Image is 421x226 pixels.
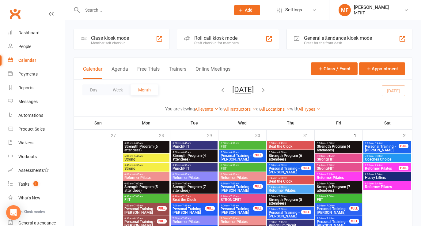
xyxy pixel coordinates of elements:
span: - 7:00am [277,195,287,198]
div: Calendar [18,58,36,63]
span: 6:00am [172,173,216,176]
th: Tue [170,117,218,129]
span: - 8:45am [374,182,383,185]
div: Open Intercom Messenger [6,205,21,220]
strong: You are viewing [165,106,195,111]
span: 7:00am [172,217,216,220]
div: Tasks [18,182,29,187]
button: Free Trials [137,66,160,79]
div: FULL [301,166,311,170]
div: FULL [301,210,311,214]
span: 6:00am [220,164,264,167]
span: Strength Program (6 attendees) [124,145,168,152]
span: Strength Program (5 attendees) [124,185,168,192]
span: 5:30am [268,164,302,167]
span: Reformer Pilates [317,176,361,180]
span: - 7:45am [181,217,191,220]
a: Clubworx [7,6,23,21]
span: Strength Program (7 attendees) [317,185,361,192]
span: - 7:00am [133,182,143,185]
div: Staff check-in for members [194,41,239,45]
button: Online Meetings [195,66,230,79]
a: Waivers [8,136,65,150]
span: 5:00am [220,151,253,154]
span: 6:00am [365,142,399,145]
div: 31 [303,130,314,140]
span: StrongFIIT [317,157,361,161]
button: Agenda [112,66,128,79]
span: Settings [285,3,302,17]
span: - 7:00am [277,208,287,211]
span: 6:30am [317,204,350,207]
a: Calendar [8,54,65,67]
span: Reformer Pilates [220,220,264,224]
div: Product Sales [18,127,45,132]
span: - 6:45am [133,173,143,176]
span: - 6:00am [277,164,287,167]
a: Dashboard [8,26,65,40]
div: Automations [18,113,43,118]
span: Beat the Clock [172,198,216,202]
span: - 7:45am [229,217,239,220]
span: - 7:00am [181,182,191,185]
th: Wed [218,117,267,129]
span: Reformer Pilates [124,176,168,180]
a: All Instructors [224,107,256,112]
span: FIIT [317,198,361,202]
span: 8:30am [124,217,157,220]
span: - 6:30am [133,164,143,167]
span: - 5:30am [229,142,239,145]
span: 5:45am [268,177,313,180]
span: 5:00am [317,142,361,145]
span: Personal Training - [PERSON_NAME] [220,207,253,214]
span: 6:00am [268,195,313,198]
div: FULL [349,206,359,211]
span: - 6:00am [229,151,239,154]
span: Heavy Lifters [365,176,410,180]
span: - 6:00am [325,142,335,145]
a: All events [195,107,218,112]
div: [PERSON_NAME] [354,5,389,10]
div: People [18,44,31,49]
span: 6:00am [220,173,264,176]
div: FULL [253,184,263,189]
span: STRONGFIIT [220,198,264,202]
span: Strength Program (5 attendees) [268,198,313,205]
span: 6:30am [220,182,253,185]
div: Roll call kiosk mode [194,35,239,41]
span: PunchFIIT [172,167,216,170]
span: Strength Program (4 attendees) [317,145,361,152]
span: - 6:00am [181,151,191,154]
span: 6:30am [172,195,216,198]
span: 5:00am [220,142,264,145]
span: Personal Training - [PERSON_NAME] [172,207,205,214]
span: 5:00am [172,151,216,154]
div: FULL [349,219,359,224]
span: Reformer Pilates [172,220,216,224]
span: - 5:45am [277,142,287,145]
a: Reports [8,81,65,95]
div: 30 [255,130,266,140]
span: Reformer Pilates [268,189,313,192]
span: Personal Training - [PERSON_NAME] [268,211,302,218]
span: - 7:45am [181,204,191,207]
span: FIIT [220,145,264,148]
span: Strong [124,167,168,170]
span: 7:00am [172,204,205,207]
button: Add [234,5,260,15]
a: All Locations [260,107,290,112]
span: 7:00am [220,217,264,220]
div: Messages [18,99,38,104]
span: Personal Training - [PERSON_NAME] [365,145,399,152]
th: Sat [363,117,412,129]
span: Strength Program (7 attendees) [172,185,216,192]
span: 6:30am [317,195,361,198]
span: - 6:30am [277,186,287,189]
span: Reformer Pilates [220,176,264,180]
span: 7:00am [124,204,157,207]
span: - 7:00am [325,204,335,207]
a: Automations [8,109,65,122]
span: 7:00am [220,204,253,207]
div: General attendance [18,220,56,225]
span: Beat the Clock [268,145,313,148]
